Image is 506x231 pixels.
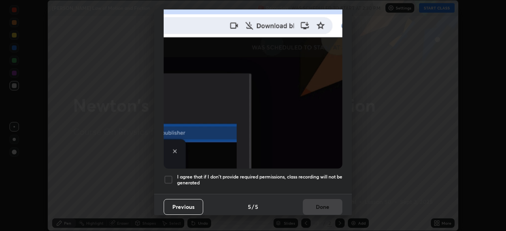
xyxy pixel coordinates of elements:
[255,203,258,211] h4: 5
[252,203,254,211] h4: /
[164,199,203,215] button: Previous
[248,203,251,211] h4: 5
[177,174,342,186] h5: I agree that if I don't provide required permissions, class recording will not be generated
